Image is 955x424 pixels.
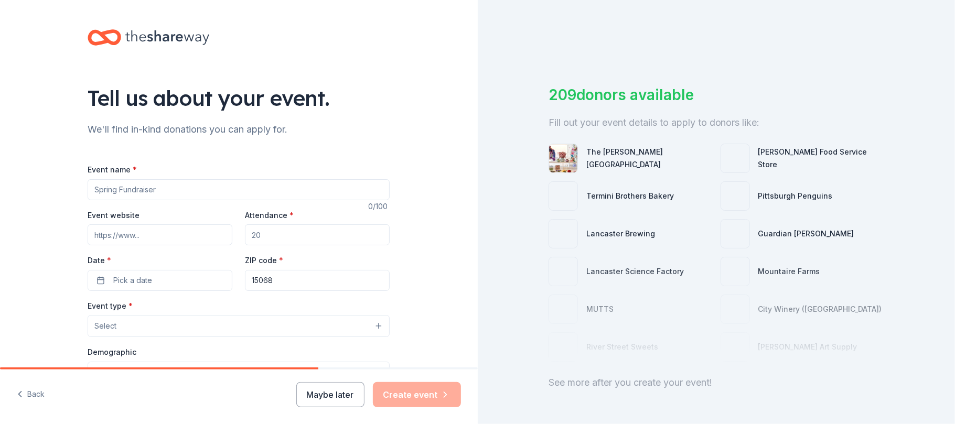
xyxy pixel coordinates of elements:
div: The [PERSON_NAME][GEOGRAPHIC_DATA] [586,146,712,171]
button: Back [17,384,45,406]
label: Event name [88,165,137,175]
input: https://www... [88,224,232,245]
div: Pittsburgh Penguins [758,190,833,202]
span: Select [94,366,116,379]
div: Tell us about your event. [88,83,390,113]
div: Guardian [PERSON_NAME] [758,227,854,240]
button: Pick a date [88,270,232,291]
img: photo for Termini Brothers Bakery [549,182,577,210]
input: 20 [245,224,390,245]
button: Select [88,315,390,337]
div: Fill out your event details to apply to donors like: [549,114,884,131]
label: Attendance [245,210,294,221]
div: 209 donors available [549,84,884,106]
div: See more after you create your event! [549,374,884,391]
div: [PERSON_NAME] Food Service Store [758,146,884,171]
label: Demographic [88,347,136,357]
img: photo for Gordon Food Service Store [721,144,749,172]
label: Date [88,255,232,266]
label: Event website [88,210,140,221]
input: Spring Fundraiser [88,179,390,200]
div: 0 /100 [368,200,390,213]
div: Termini Brothers Bakery [586,190,674,202]
label: ZIP code [245,255,283,266]
div: We'll find in-kind donations you can apply for. [88,121,390,138]
span: Select [94,320,116,332]
span: Pick a date [113,274,152,287]
label: Event type [88,301,133,311]
img: photo for Pittsburgh Penguins [721,182,749,210]
div: Lancaster Brewing [586,227,655,240]
img: photo for Guardian Angel Device [721,220,749,248]
button: Select [88,362,390,384]
button: Maybe later [296,382,364,407]
img: photo for Lancaster Brewing [549,220,577,248]
input: 12345 (U.S. only) [245,270,390,291]
img: photo for The Westmoreland Museum of American Art [549,144,577,172]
